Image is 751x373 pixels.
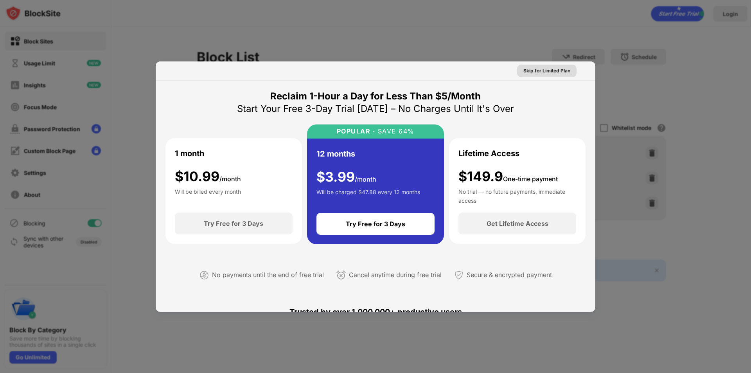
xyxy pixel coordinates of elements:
div: Lifetime Access [458,148,519,159]
div: SAVE 64% [375,128,415,135]
div: Will be billed every month [175,187,241,203]
div: $ 10.99 [175,169,241,185]
span: /month [355,175,376,183]
div: Reclaim 1-Hour a Day for Less Than $5/Month [270,90,481,103]
div: Skip for Limited Plan [523,67,570,75]
img: not-paying [199,270,209,280]
div: Start Your Free 3-Day Trial [DATE] – No Charges Until It's Over [237,103,514,115]
div: Cancel anytime during free trial [349,269,442,281]
div: Secure & encrypted payment [467,269,552,281]
img: secured-payment [454,270,464,280]
div: No payments until the end of free trial [212,269,324,281]
span: /month [219,175,241,183]
div: Try Free for 3 Days [346,220,405,228]
div: $149.9 [458,169,558,185]
div: Trusted by over 1,000,000+ productive users [165,293,586,331]
img: cancel-anytime [336,270,346,280]
div: Get Lifetime Access [487,220,548,227]
div: Try Free for 3 Days [204,220,263,227]
div: 1 month [175,148,204,159]
div: POPULAR · [337,128,375,135]
div: Will be charged $47.88 every 12 months [316,188,420,204]
div: $ 3.99 [316,169,376,185]
div: No trial — no future payments, immediate access [458,187,576,203]
span: One-time payment [503,175,558,183]
div: 12 months [316,148,355,160]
